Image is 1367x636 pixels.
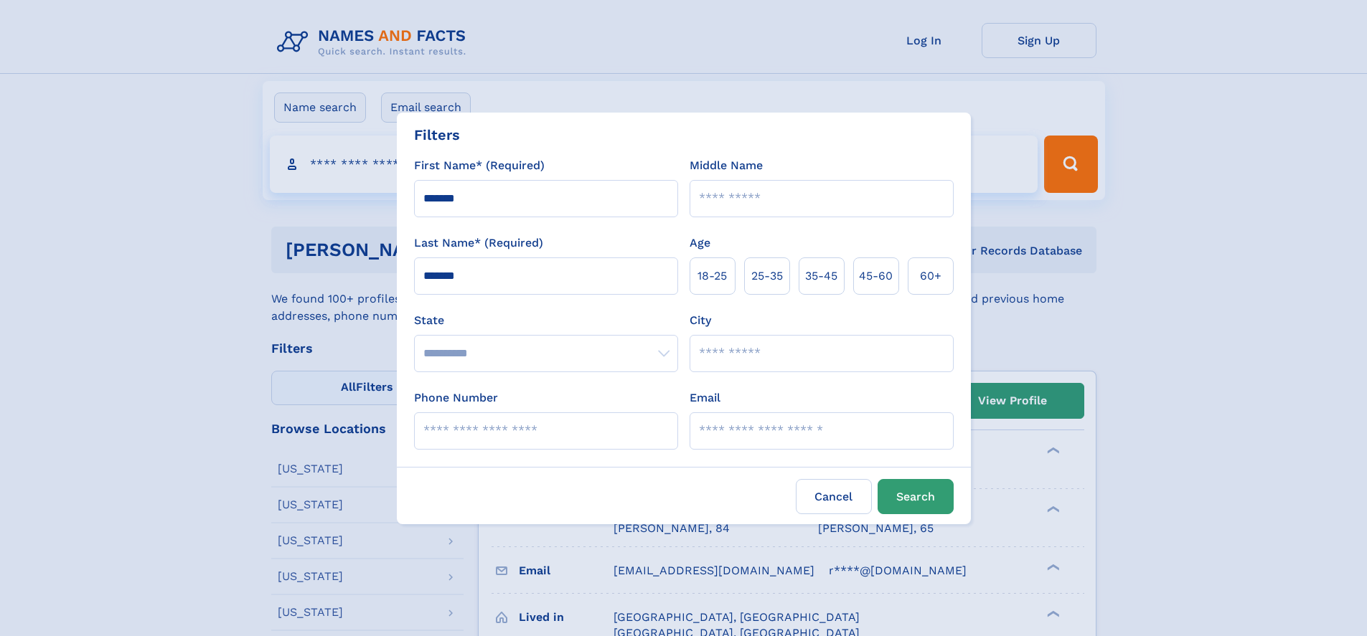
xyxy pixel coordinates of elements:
label: Cancel [796,479,872,514]
label: State [414,312,678,329]
span: 25‑35 [751,267,783,285]
span: 45‑60 [859,267,893,285]
label: Age [690,234,710,252]
label: First Name* (Required) [414,157,545,174]
label: Last Name* (Required) [414,234,543,252]
div: Filters [414,124,460,146]
label: City [690,312,711,329]
button: Search [878,479,954,514]
span: 60+ [920,267,941,285]
label: Middle Name [690,157,763,174]
span: 35‑45 [805,267,837,285]
span: 18‑25 [697,267,727,285]
label: Email [690,389,720,407]
label: Phone Number [414,389,498,407]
